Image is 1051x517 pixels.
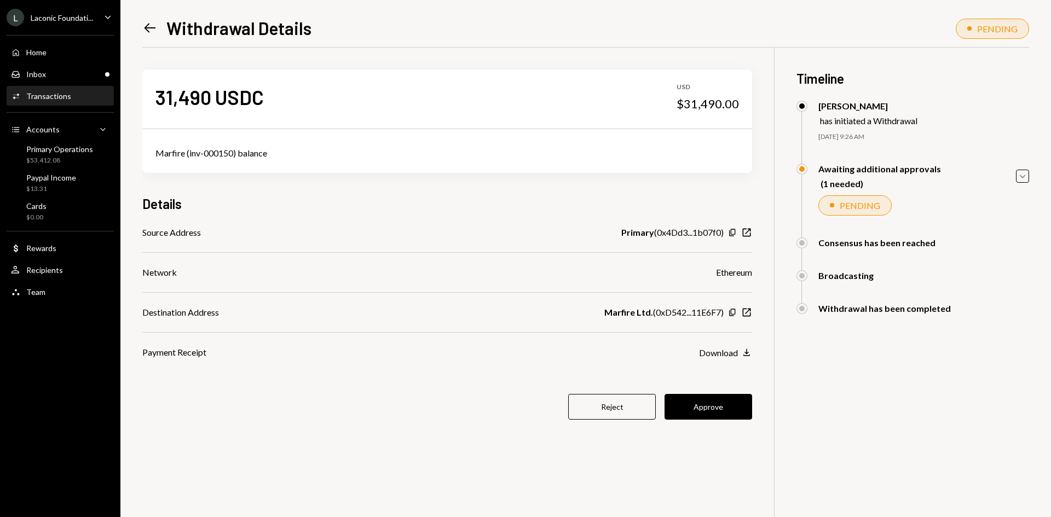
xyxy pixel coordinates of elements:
[818,270,874,281] div: Broadcasting
[7,141,114,167] a: Primary Operations$53,412.08
[821,178,941,189] div: (1 needed)
[716,266,752,279] div: Ethereum
[677,96,739,112] div: $31,490.00
[142,346,206,359] div: Payment Receipt
[818,164,941,174] div: Awaiting additional approvals
[665,394,752,420] button: Approve
[7,9,24,26] div: L
[604,306,724,319] div: ( 0xD542...11E6F7 )
[818,101,917,111] div: [PERSON_NAME]
[155,85,264,109] div: 31,490 USDC
[568,394,656,420] button: Reject
[7,170,114,196] a: Paypal Income$13.31
[142,266,177,279] div: Network
[621,226,724,239] div: ( 0x4Dd3...1b07f0 )
[155,147,739,160] div: Marfire (inv-000150) balance
[26,184,76,194] div: $13.31
[26,69,46,79] div: Inbox
[26,213,47,222] div: $0.00
[796,69,1029,88] h3: Timeline
[7,260,114,280] a: Recipients
[26,156,93,165] div: $53,412.08
[26,265,63,275] div: Recipients
[142,195,182,213] h3: Details
[818,237,935,248] div: Consensus has been reached
[26,243,56,253] div: Rewards
[31,13,93,22] div: Laconic Foundati...
[7,198,114,224] a: Cards$0.00
[677,83,739,92] div: USD
[166,17,311,39] h1: Withdrawal Details
[818,303,951,313] div: Withdrawal has been completed
[621,226,654,239] b: Primary
[7,238,114,258] a: Rewards
[820,115,917,126] div: has initiated a Withdrawal
[840,200,880,211] div: PENDING
[699,347,752,359] button: Download
[818,132,1029,142] div: [DATE] 9:26 AM
[7,64,114,84] a: Inbox
[604,306,653,319] b: Marfire Ltd.
[26,125,60,134] div: Accounts
[7,119,114,139] a: Accounts
[699,347,738,358] div: Download
[26,48,47,57] div: Home
[26,91,71,101] div: Transactions
[26,173,76,182] div: Paypal Income
[7,86,114,106] a: Transactions
[142,306,219,319] div: Destination Address
[26,144,93,154] div: Primary Operations
[977,24,1018,34] div: PENDING
[7,42,114,62] a: Home
[142,226,201,239] div: Source Address
[7,282,114,301] a: Team
[26,287,45,297] div: Team
[26,201,47,211] div: Cards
